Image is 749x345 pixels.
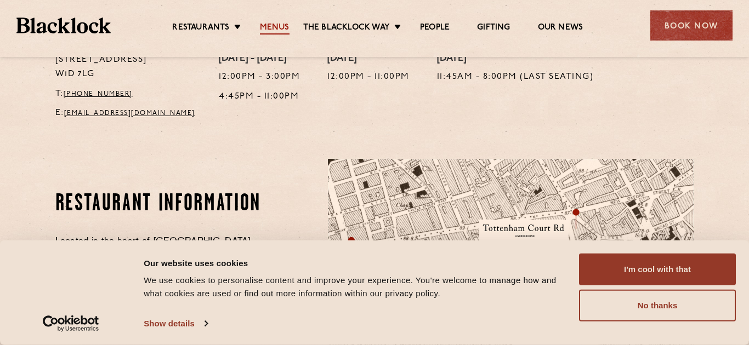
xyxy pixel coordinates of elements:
a: Usercentrics Cookiebot - opens in a new window [23,315,119,332]
a: People [420,22,450,34]
button: No thanks [579,290,736,321]
p: 12:00pm - 11:00pm [327,70,410,84]
p: E: [55,106,203,120]
a: Our News [538,22,583,34]
a: The Blacklock Way [303,22,390,34]
p: 11:45am - 8:00pm (Last seating) [437,70,594,84]
div: We use cookies to personalise content and improve your experience. You're welcome to manage how a... [144,274,566,300]
a: Menus [260,22,290,34]
p: Located in the heart of [GEOGRAPHIC_DATA] near many [GEOGRAPHIC_DATA] theatres with great transpo... [55,234,265,308]
a: Restaurants [172,22,229,34]
a: Gifting [477,22,510,34]
a: [PHONE_NUMBER] [64,91,133,97]
p: [STREET_ADDRESS] W1D 7LG [55,53,203,82]
div: Our website uses cookies [144,256,566,269]
h4: [DATE] [327,53,410,65]
button: I'm cool with that [579,254,736,285]
img: BL_Textured_Logo-footer-cropped.svg [16,18,111,33]
p: T: [55,87,203,101]
h4: [DATE] - [DATE] [219,53,300,65]
p: 12:00pm - 3:00pm [219,70,300,84]
p: 4:45pm - 11:00pm [219,90,300,104]
a: Show details [144,315,207,332]
a: [EMAIL_ADDRESS][DOMAIN_NAME] [64,110,195,117]
h2: Restaurant information [55,191,265,218]
h4: [DATE] [437,53,594,65]
div: Book Now [650,10,733,41]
